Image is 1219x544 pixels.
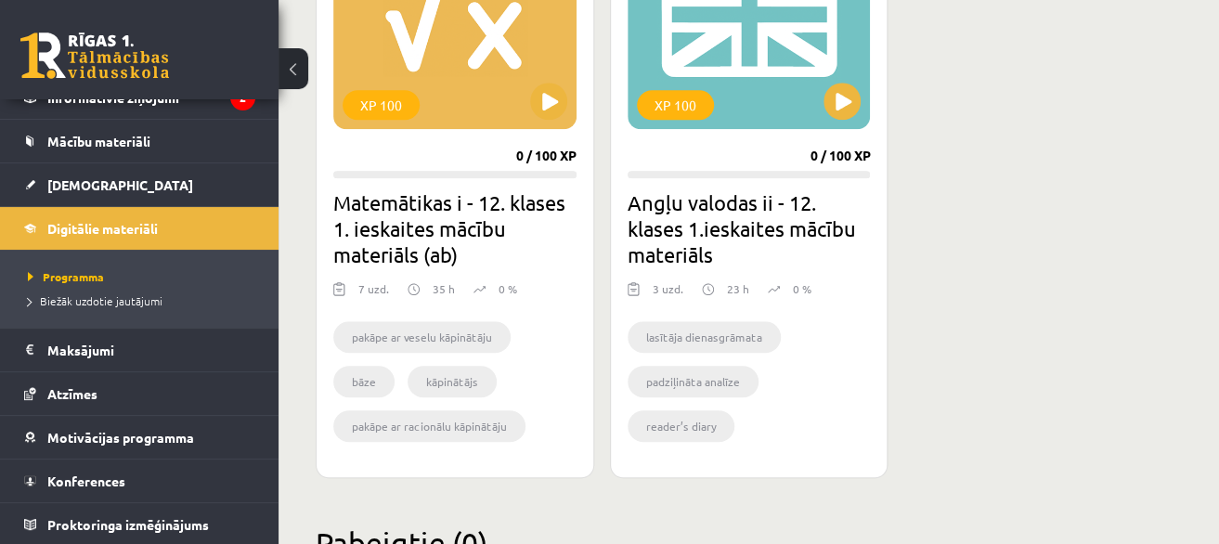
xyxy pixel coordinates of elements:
[333,366,395,397] li: bāze
[47,429,194,446] span: Motivācijas programma
[28,269,104,284] span: Programma
[47,133,150,149] span: Mācību materiāli
[358,280,389,308] div: 7 uzd.
[653,280,683,308] div: 3 uzd.
[628,189,871,267] h2: Angļu valodas ii - 12. klases 1.ieskaites mācību materiāls
[24,163,255,206] a: [DEMOGRAPHIC_DATA]
[628,366,759,397] li: padziļināta analīze
[28,268,260,285] a: Programma
[499,280,517,297] p: 0 %
[47,385,97,402] span: Atzīmes
[47,329,255,371] legend: Maksājumi
[47,473,125,489] span: Konferences
[20,32,169,79] a: Rīgas 1. Tālmācības vidusskola
[628,410,734,442] li: reader’s diary
[333,189,577,267] h2: Matemātikas i - 12. klases 1. ieskaites mācību materiāls (ab)
[47,176,193,193] span: [DEMOGRAPHIC_DATA]
[24,207,255,250] a: Digitālie materiāli
[47,516,209,533] span: Proktoringa izmēģinājums
[47,220,158,237] span: Digitālie materiāli
[24,460,255,502] a: Konferences
[24,120,255,162] a: Mācību materiāli
[793,280,811,297] p: 0 %
[333,321,511,353] li: pakāpe ar veselu kāpinātāju
[28,292,260,309] a: Biežāk uzdotie jautājumi
[433,280,455,297] p: 35 h
[28,293,162,308] span: Biežāk uzdotie jautājumi
[628,321,781,353] li: lasītāja dienasgrāmata
[24,329,255,371] a: Maksājumi
[408,366,497,397] li: kāpinātājs
[343,90,420,120] div: XP 100
[24,416,255,459] a: Motivācijas programma
[727,280,749,297] p: 23 h
[637,90,714,120] div: XP 100
[333,410,525,442] li: pakāpe ar racionālu kāpinātāju
[24,372,255,415] a: Atzīmes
